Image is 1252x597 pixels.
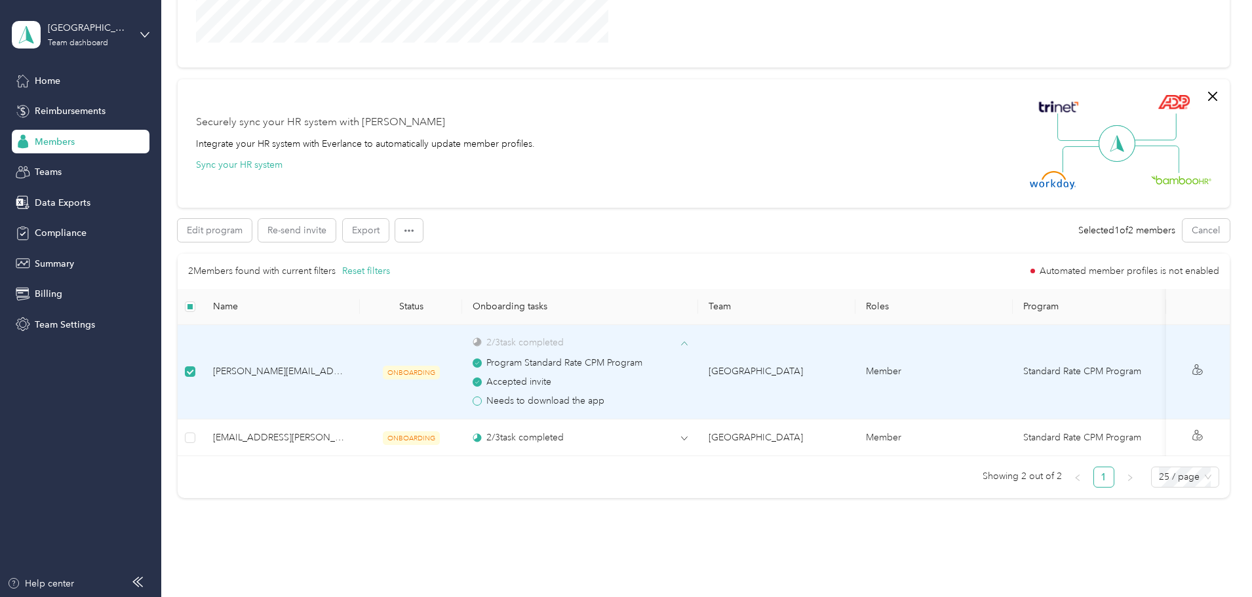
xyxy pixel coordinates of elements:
img: Workday [1030,171,1076,189]
span: Program Standard Rate CPM Program [486,356,642,370]
div: Team dashboard [48,39,108,47]
div: Page Size [1151,467,1219,488]
img: Line Left Down [1062,145,1108,172]
button: right [1120,467,1141,488]
button: Sync your HR system [196,158,283,172]
p: 2 Members found with current filters [188,264,336,279]
span: left [1074,474,1082,482]
td: Member [855,419,1013,456]
span: Team Settings [35,318,95,332]
span: right [1126,474,1134,482]
span: ONBOARDING [383,431,440,445]
span: 25 / page [1159,467,1211,487]
th: Status [360,289,462,325]
span: Home [35,74,60,88]
td: ONBOARDING [360,325,462,420]
span: Reimbursements [35,104,106,118]
td: Medville [698,419,855,456]
span: Billing [35,287,62,301]
span: [PERSON_NAME][EMAIL_ADDRESS][PERSON_NAME][DOMAIN_NAME] [213,364,349,379]
span: Automated member profiles is not enabled [1040,267,1219,276]
li: Previous Page [1067,467,1088,488]
iframe: Everlance-gr Chat Button Frame [1179,524,1252,597]
td: bradford.lemmen@mymedville.com [203,419,360,456]
span: Compliance [35,226,87,240]
span: ONBOARDING [383,366,440,379]
div: 2 / 3 task completed [473,336,564,349]
img: Trinet [1036,98,1082,116]
img: Line Left Up [1057,113,1103,142]
td: ONBOARDING [360,419,462,456]
span: Needs to download the app [486,394,604,408]
div: Securely sync your HR system with [PERSON_NAME] [196,115,445,130]
td: Standard Rate CPM Program [1013,419,1166,456]
img: BambooHR [1151,175,1211,184]
img: ADP [1158,94,1190,109]
li: 1 [1093,467,1114,488]
th: Onboarding tasks [462,289,698,325]
div: 2 / 3 task completed [473,431,564,444]
div: Integrate your HR system with Everlance to automatically update member profiles. [196,137,535,151]
span: Data Exports [35,196,90,210]
td: Medville [698,325,855,420]
button: Re-send invite [258,219,336,242]
span: Accepted invite [486,375,551,389]
img: Line Right Down [1133,145,1179,174]
td: brian.haimovitz@mymedville.com [203,325,360,420]
th: Name [203,289,360,325]
th: Team [698,289,855,325]
button: Reset filters [342,264,390,279]
th: Roles [855,289,1013,325]
span: Summary [35,257,74,271]
span: [EMAIL_ADDRESS][PERSON_NAME][DOMAIN_NAME] [213,431,349,445]
span: Teams [35,165,62,179]
td: Standard Rate CPM Program [1013,325,1166,420]
div: [GEOGRAPHIC_DATA] [48,21,130,35]
span: Members [35,135,75,149]
span: Name [213,301,349,312]
th: Program [1013,289,1166,325]
span: Showing 2 out of 2 [983,467,1062,486]
button: left [1067,467,1088,488]
button: Export [343,219,389,242]
a: 1 [1094,467,1114,487]
td: Member [855,325,1013,420]
button: Edit program [178,219,252,242]
li: Next Page [1120,467,1141,488]
div: Selected 1 of 2 members [1078,223,1175,237]
button: Help center [7,577,74,590]
img: Line Right Up [1131,113,1177,141]
button: Cancel [1183,219,1230,242]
